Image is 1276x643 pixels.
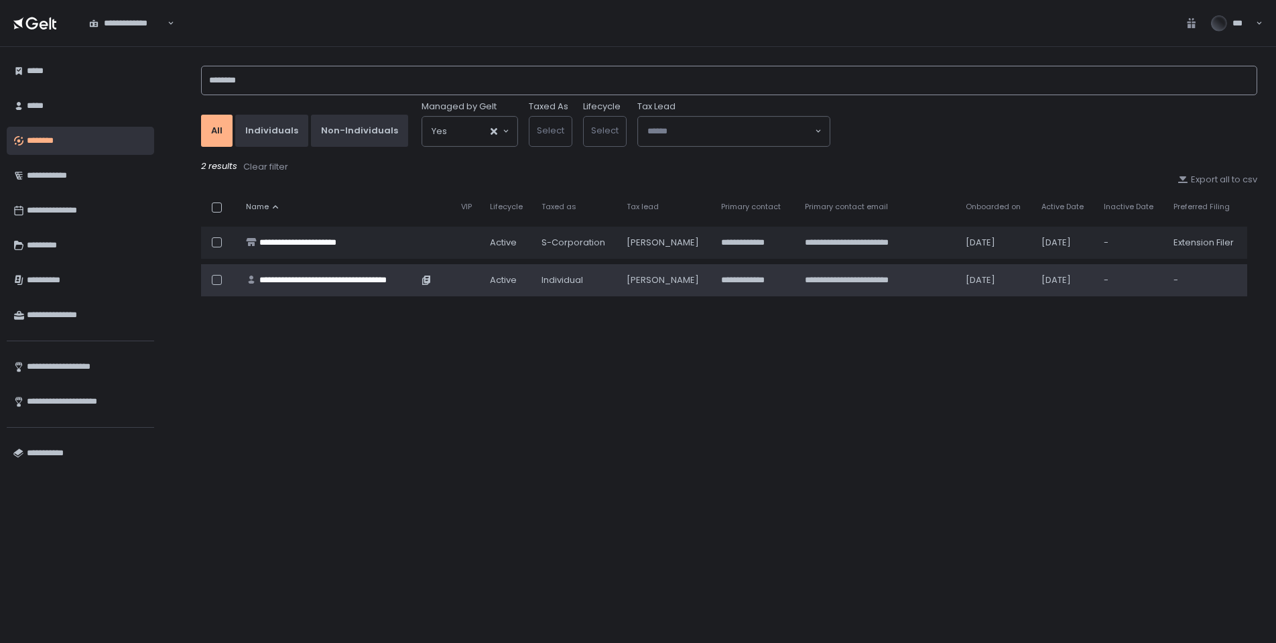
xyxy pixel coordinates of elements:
button: Individuals [235,115,308,147]
div: [DATE] [966,274,1025,286]
span: Name [246,202,269,212]
div: Individual [541,274,611,286]
span: Primary contact [721,202,781,212]
span: Managed by Gelt [422,101,497,113]
div: - [1173,274,1239,286]
span: Select [537,124,564,137]
span: Active Date [1041,202,1084,212]
div: Non-Individuals [321,125,398,137]
input: Search for option [447,125,489,138]
span: Preferred Filing [1173,202,1230,212]
button: Non-Individuals [311,115,408,147]
div: [PERSON_NAME] [627,274,705,286]
span: VIP [461,202,472,212]
div: [DATE] [1041,274,1088,286]
span: Lifecycle [490,202,523,212]
div: - [1104,237,1158,249]
span: Tax lead [627,202,659,212]
div: - [1104,274,1158,286]
div: Individuals [245,125,298,137]
input: Search for option [647,125,814,138]
span: Onboarded on [966,202,1021,212]
button: Export all to csv [1177,174,1257,186]
div: S-Corporation [541,237,611,249]
span: Primary contact email [805,202,888,212]
button: All [201,115,233,147]
div: [PERSON_NAME] [627,237,705,249]
button: Clear Selected [491,128,497,135]
span: Taxed as [541,202,576,212]
div: All [211,125,222,137]
span: active [490,237,517,249]
div: 2 results [201,160,1257,174]
span: Inactive Date [1104,202,1153,212]
button: Clear filter [243,160,289,174]
label: Taxed As [529,101,568,113]
div: Search for option [422,117,517,146]
span: Yes [432,125,447,138]
div: [DATE] [966,237,1025,249]
span: Select [591,124,619,137]
div: Clear filter [243,161,288,173]
span: active [490,274,517,286]
div: [DATE] [1041,237,1088,249]
div: Extension Filer [1173,237,1239,249]
div: Search for option [80,9,174,38]
span: Tax Lead [637,101,676,113]
label: Lifecycle [583,101,621,113]
div: Search for option [638,117,830,146]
